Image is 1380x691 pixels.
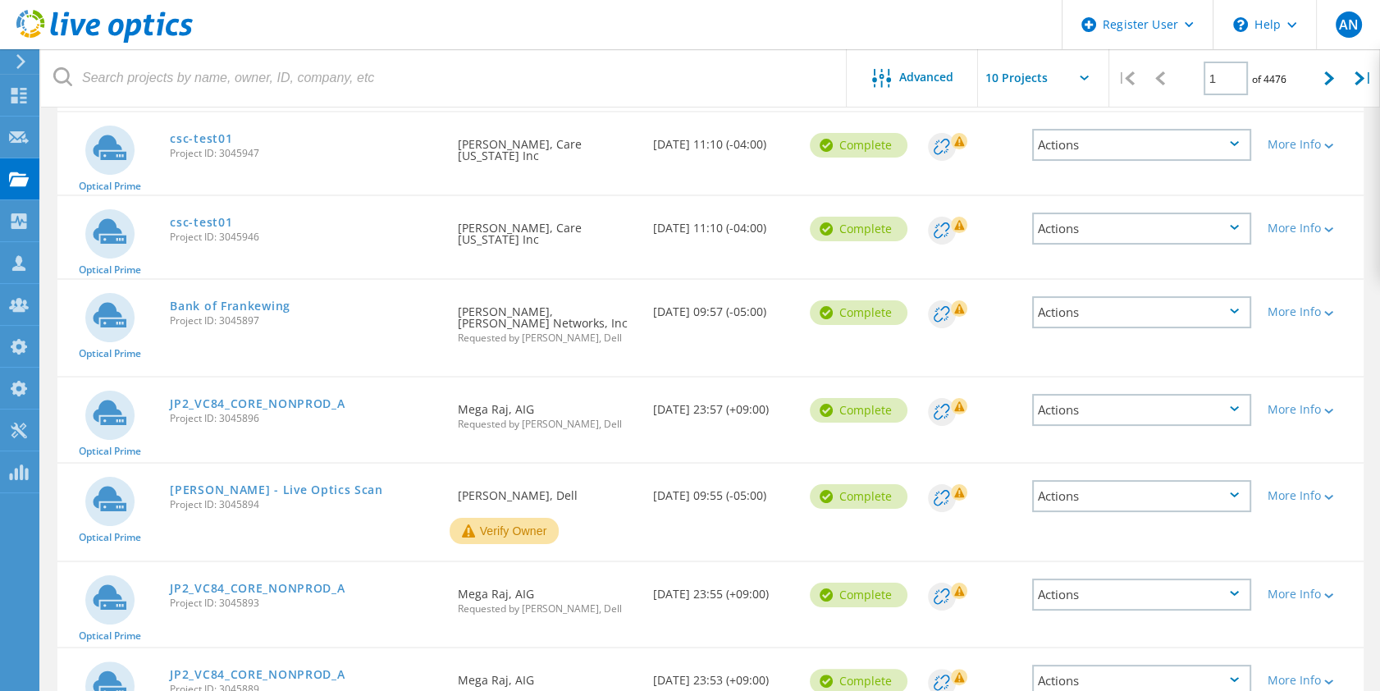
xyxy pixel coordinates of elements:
div: Mega Raj, AIG [450,562,646,630]
a: JP2_VC84_CORE_NONPROD_A [170,583,345,594]
a: Live Optics Dashboard [16,34,193,46]
span: Optical Prime [79,631,141,641]
div: Actions [1032,296,1251,328]
span: Project ID: 3045946 [170,232,441,242]
a: csc-test01 [170,133,232,144]
div: Mega Raj, AIG [450,378,646,446]
a: [PERSON_NAME] - Live Optics Scan [170,484,382,496]
div: [PERSON_NAME], Dell [450,464,646,518]
div: Complete [810,484,907,509]
div: [DATE] 09:55 (-05:00) [645,464,802,518]
div: | [1346,49,1380,108]
div: [PERSON_NAME], Care [US_STATE] Inc [450,112,646,178]
div: More Info [1268,139,1355,150]
div: More Info [1268,675,1355,686]
button: Verify Owner [450,518,560,544]
div: Complete [810,583,907,607]
div: Actions [1032,480,1251,512]
div: Complete [810,300,907,325]
div: [DATE] 11:10 (-04:00) [645,196,802,250]
span: Requested by [PERSON_NAME], Dell [458,419,637,429]
span: Project ID: 3045894 [170,500,441,510]
div: More Info [1268,222,1355,234]
input: Search projects by name, owner, ID, company, etc [41,49,848,107]
div: Complete [810,398,907,423]
span: Optical Prime [79,533,141,542]
span: Requested by [PERSON_NAME], Dell [458,333,637,343]
span: Project ID: 3045897 [170,316,441,326]
a: Bank of Frankewing [170,300,290,312]
div: [DATE] 09:57 (-05:00) [645,280,802,334]
span: Optical Prime [79,349,141,359]
svg: \n [1233,17,1248,32]
a: csc-test01 [170,217,232,228]
div: More Info [1268,490,1355,501]
div: [PERSON_NAME], [PERSON_NAME] Networks, Inc [450,280,646,359]
span: AN [1338,18,1358,31]
div: | [1109,49,1143,108]
div: [DATE] 11:10 (-04:00) [645,112,802,167]
div: Actions [1032,394,1251,426]
a: JP2_VC84_CORE_NONPROD_A [170,669,345,680]
div: More Info [1268,588,1355,600]
div: Actions [1032,213,1251,245]
span: Project ID: 3045896 [170,414,441,423]
div: [DATE] 23:57 (+09:00) [645,378,802,432]
div: Complete [810,217,907,241]
div: Actions [1032,579,1251,611]
a: JP2_VC84_CORE_NONPROD_A [170,398,345,410]
span: Advanced [899,71,953,83]
div: [DATE] 23:55 (+09:00) [645,562,802,616]
span: Requested by [PERSON_NAME], Dell [458,604,637,614]
div: Actions [1032,129,1251,161]
span: Optical Prime [79,181,141,191]
span: Project ID: 3045947 [170,149,441,158]
div: More Info [1268,404,1355,415]
div: [PERSON_NAME], Care [US_STATE] Inc [450,196,646,262]
div: Complete [810,133,907,158]
span: Optical Prime [79,265,141,275]
span: Optical Prime [79,446,141,456]
span: of 4476 [1252,72,1286,86]
div: More Info [1268,306,1355,318]
span: Project ID: 3045893 [170,598,441,608]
